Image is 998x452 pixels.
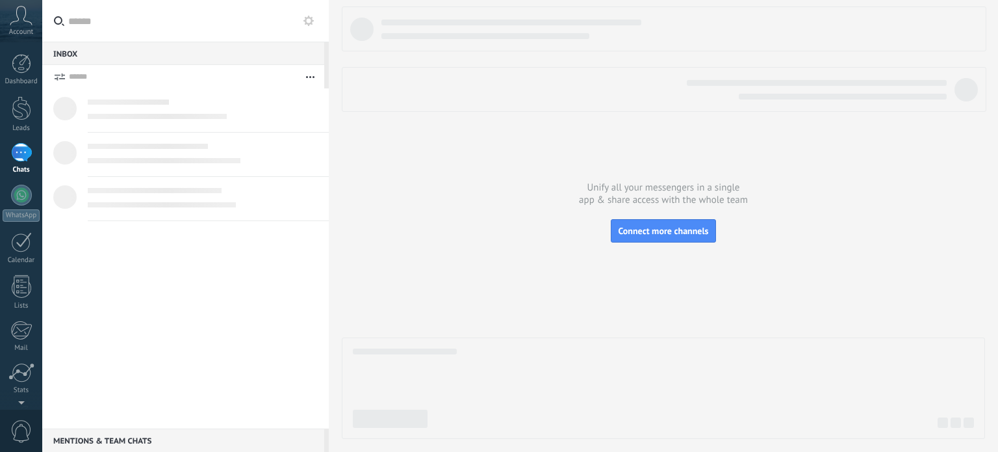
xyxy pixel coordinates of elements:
[618,225,708,237] span: Connect more channels
[3,386,40,395] div: Stats
[42,429,324,452] div: Mentions & Team chats
[611,219,715,243] button: Connect more channels
[3,166,40,174] div: Chats
[3,302,40,310] div: Lists
[3,256,40,265] div: Calendar
[3,124,40,133] div: Leads
[3,77,40,86] div: Dashboard
[3,209,40,222] div: WhatsApp
[42,42,324,65] div: Inbox
[3,344,40,352] div: Mail
[9,28,33,36] span: Account
[296,65,324,88] button: More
